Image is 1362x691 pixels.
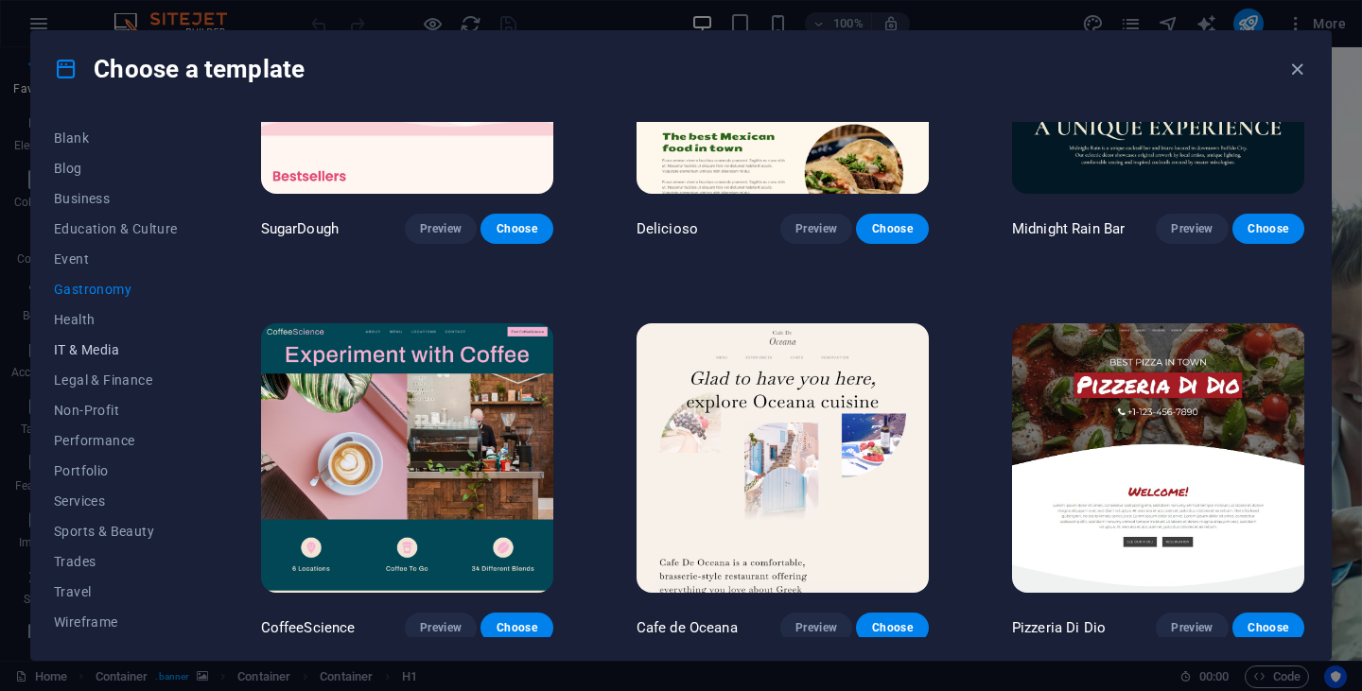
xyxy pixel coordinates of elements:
span: Blank [54,130,178,146]
button: Sports & Beauty [54,516,178,546]
p: SugarDough [261,219,339,238]
button: Business [54,183,178,214]
button: Choose [856,613,928,643]
span: Business [54,191,178,206]
p: Pizzeria Di Dio [1012,618,1106,637]
p: CoffeeScience [261,618,356,637]
span: Choose [871,221,913,236]
button: Legal & Finance [54,365,178,395]
button: Preview [405,214,477,244]
span: Trades [54,554,178,569]
button: Trades [54,546,178,577]
button: Wireframe [54,607,178,637]
span: Choose [496,221,537,236]
span: Event [54,251,178,267]
span: Legal & Finance [54,372,178,388]
span: Services [54,493,178,509]
button: Performance [54,425,178,456]
p: Midnight Rain Bar [1012,219,1125,238]
span: Performance [54,433,178,448]
button: IT & Media [54,335,178,365]
button: Event [54,244,178,274]
button: Choose [1232,214,1304,244]
span: Preview [795,620,837,635]
button: Non-Profit [54,395,178,425]
button: Health [54,304,178,335]
button: Portfolio [54,456,178,486]
p: Cafe de Oceana [637,618,738,637]
span: Education & Culture [54,221,178,236]
span: Choose [871,620,913,635]
span: IT & Media [54,342,178,357]
span: Gastronomy [54,282,178,297]
p: Delicioso [637,219,698,238]
button: Choose [480,613,552,643]
span: Choose [1248,221,1289,236]
button: Preview [780,214,852,244]
span: Choose [496,620,537,635]
button: Choose [1232,613,1304,643]
h4: Choose a template [54,54,305,84]
button: Travel [54,577,178,607]
button: Choose [856,214,928,244]
button: Preview [405,613,477,643]
button: Preview [1156,613,1228,643]
button: Preview [1156,214,1228,244]
span: Preview [795,221,837,236]
span: Preview [1171,221,1213,236]
span: Blog [54,161,178,176]
button: Choose [480,214,552,244]
img: Pizzeria Di Dio [1012,323,1304,593]
button: Blank [54,123,178,153]
span: Health [54,312,178,327]
span: Non-Profit [54,403,178,418]
button: Blog [54,153,178,183]
span: Choose [1248,620,1289,635]
button: Services [54,486,178,516]
span: Sports & Beauty [54,524,178,539]
span: Portfolio [54,463,178,478]
span: Preview [420,221,462,236]
span: Preview [420,620,462,635]
button: Preview [780,613,852,643]
span: Preview [1171,620,1213,635]
img: CoffeeScience [261,323,553,593]
button: Gastronomy [54,274,178,304]
img: Cafe de Oceana [637,323,929,593]
button: Education & Culture [54,214,178,244]
span: Wireframe [54,614,178,630]
span: Travel [54,584,178,599]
